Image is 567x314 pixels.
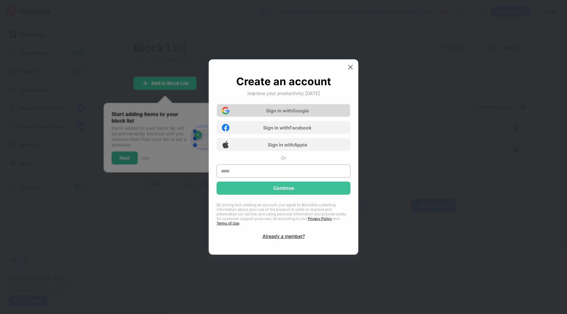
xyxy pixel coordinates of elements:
[266,108,309,113] div: Sign in with Google
[268,142,307,147] div: Sign in with Apple
[217,203,350,226] div: By joining and creating an account, you agree to BlockSite collecting information about your use ...
[236,75,331,88] div: Create an account
[281,155,286,161] div: Or
[217,221,239,226] a: Terms of Use
[222,107,229,114] img: google-icon.png
[222,124,229,131] img: facebook-icon.png
[262,233,305,239] div: Already a member?
[247,90,320,96] div: Improve your productivity [DATE]
[263,125,311,130] div: Sign in with Facebook
[222,141,229,148] img: apple-icon.png
[273,186,294,191] div: Continue
[308,216,332,221] a: Privacy Policy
